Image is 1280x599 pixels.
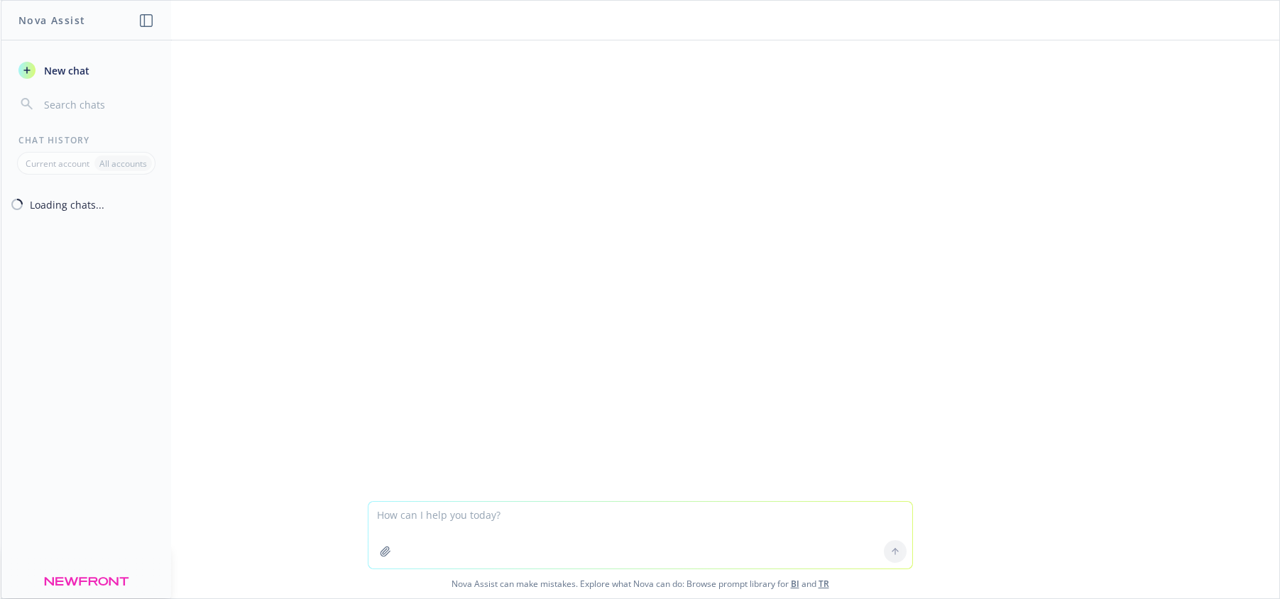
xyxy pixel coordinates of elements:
[819,578,829,590] a: TR
[18,13,85,28] h1: Nova Assist
[13,57,160,83] button: New chat
[791,578,799,590] a: BI
[41,63,89,78] span: New chat
[99,158,147,170] p: All accounts
[41,94,154,114] input: Search chats
[26,158,89,170] p: Current account
[1,134,171,146] div: Chat History
[6,569,1274,598] span: Nova Assist can make mistakes. Explore what Nova can do: Browse prompt library for and
[1,192,171,217] button: Loading chats...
